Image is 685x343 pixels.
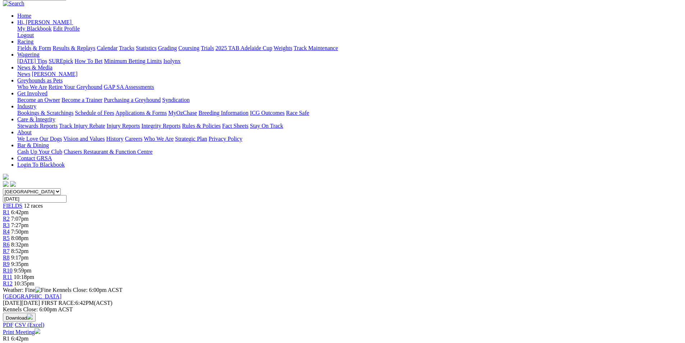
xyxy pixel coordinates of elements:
[104,58,162,64] a: Minimum Betting Limits
[3,329,40,335] a: Print Meeting
[178,45,200,51] a: Coursing
[17,64,52,71] a: News & Media
[11,335,29,342] span: 6:42pm
[35,328,40,334] img: printer.svg
[3,287,52,293] span: Weather: Fine
[175,136,207,142] a: Strategic Plan
[3,267,13,274] span: R10
[17,97,682,103] div: Get Involved
[17,45,682,51] div: Racing
[17,71,682,77] div: News & Media
[3,300,22,306] span: [DATE]
[3,274,12,280] a: R11
[141,123,181,129] a: Integrity Reports
[17,26,682,39] div: Hi, [PERSON_NAME]
[3,222,10,228] span: R3
[17,90,47,96] a: Get Involved
[17,142,49,148] a: Bar & Dining
[17,58,47,64] a: [DATE] Tips
[162,97,189,103] a: Syndication
[17,136,62,142] a: We Love Our Dogs
[17,19,72,25] span: Hi, [PERSON_NAME]
[97,45,118,51] a: Calendar
[104,84,154,90] a: GAP SA Assessments
[61,97,102,103] a: Become a Trainer
[3,209,10,215] a: R1
[286,110,309,116] a: Race Safe
[294,45,338,51] a: Track Maintenance
[17,123,682,129] div: Care & Integrity
[64,149,152,155] a: Chasers Restaurant & Function Centre
[41,300,113,306] span: 6:42PM(ACST)
[17,39,33,45] a: Racing
[3,335,10,342] span: R1
[3,261,10,267] span: R9
[32,71,77,77] a: [PERSON_NAME]
[3,229,10,235] span: R4
[3,216,10,222] a: R2
[3,280,13,286] span: R12
[17,97,60,103] a: Become an Owner
[125,136,142,142] a: Careers
[215,45,272,51] a: 2025 TAB Adelaide Cup
[209,136,242,142] a: Privacy Policy
[11,261,29,267] span: 9:35pm
[168,110,197,116] a: MyOzChase
[17,84,682,90] div: Greyhounds as Pets
[119,45,134,51] a: Tracks
[163,58,181,64] a: Isolynx
[106,123,140,129] a: Injury Reports
[14,267,32,274] span: 9:59pm
[11,248,29,254] span: 8:52pm
[158,45,177,51] a: Grading
[17,32,34,38] a: Logout
[17,149,682,155] div: Bar & Dining
[17,58,682,64] div: Wagering
[250,110,284,116] a: ICG Outcomes
[35,287,51,293] img: Fine
[49,84,102,90] a: Retire Your Greyhound
[11,216,29,222] span: 7:07pm
[17,116,55,122] a: Care & Integrity
[3,235,10,241] a: R5
[49,58,73,64] a: SUREpick
[11,222,29,228] span: 7:27pm
[52,45,95,51] a: Results & Replays
[11,209,29,215] span: 6:42pm
[17,155,52,161] a: Contact GRSA
[17,19,73,25] a: Hi, [PERSON_NAME]
[136,45,157,51] a: Statistics
[17,149,62,155] a: Cash Up Your Club
[14,274,34,280] span: 10:18pm
[3,203,22,209] a: FIELDS
[14,280,35,286] span: 10:35pm
[17,136,682,142] div: About
[17,103,36,109] a: Industry
[198,110,248,116] a: Breeding Information
[27,314,33,320] img: download.svg
[11,242,29,248] span: 8:32pm
[17,26,52,32] a: My Blackbook
[201,45,214,51] a: Trials
[53,26,80,32] a: Edit Profile
[3,322,682,328] div: Download
[3,174,9,180] img: logo-grsa-white.png
[11,235,29,241] span: 8:08pm
[17,51,40,58] a: Wagering
[106,136,123,142] a: History
[17,84,47,90] a: Who We Are
[59,123,105,129] a: Track Injury Rebate
[3,254,10,261] a: R8
[3,181,9,187] img: facebook.svg
[222,123,248,129] a: Fact Sheets
[115,110,167,116] a: Applications & Forms
[144,136,174,142] a: Who We Are
[3,195,67,203] input: Select date
[3,248,10,254] a: R7
[3,322,13,328] a: PDF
